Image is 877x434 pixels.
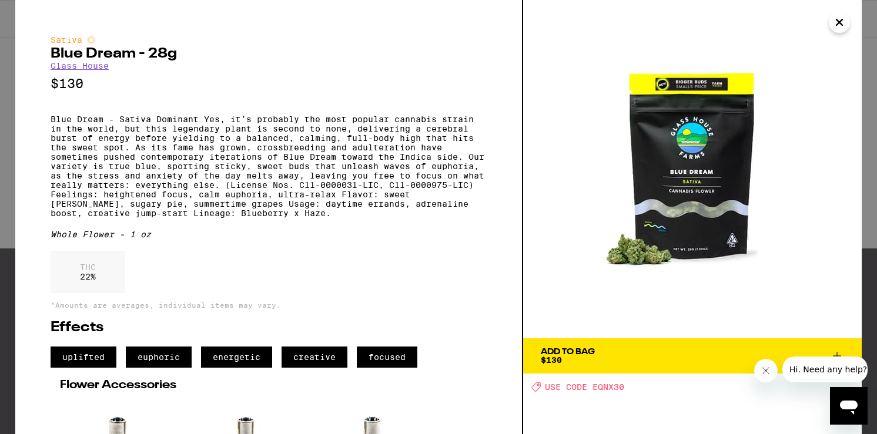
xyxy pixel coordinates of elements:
[86,35,96,45] img: sativaColor.svg
[357,346,417,368] span: focused
[541,355,562,365] span: $130
[829,12,850,33] button: Close
[51,301,487,309] p: *Amounts are averages, individual items may vary.
[51,76,487,91] p: $130
[754,359,778,382] iframe: Close message
[51,61,109,70] a: Glass House
[545,382,624,392] span: USE CODE EQNX30
[51,115,487,218] p: Blue Dream - Sativa Dominant Yes, it’s probably the most popular cannabis strain in the world, bu...
[782,356,868,382] iframe: Message from company
[523,338,862,374] button: Add To Bag$130
[51,346,116,368] span: uplifted
[126,346,192,368] span: euphoric
[51,230,487,239] div: Whole Flower - 1 oz
[201,346,272,368] span: energetic
[830,387,868,425] iframe: Button to launch messaging window
[51,321,487,335] h2: Effects
[541,348,595,356] div: Add To Bag
[51,251,125,293] div: 22 %
[51,47,487,61] h2: Blue Dream - 28g
[51,35,487,45] div: Sativa
[80,263,96,272] p: THC
[60,379,477,391] h2: Flower Accessories
[282,346,347,368] span: creative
